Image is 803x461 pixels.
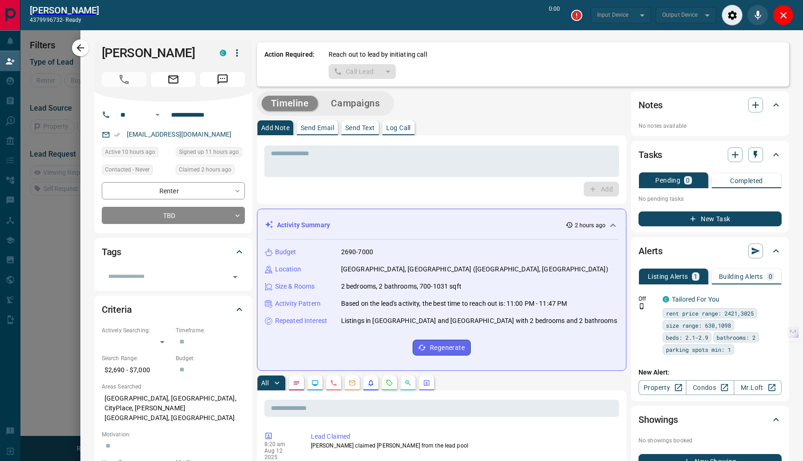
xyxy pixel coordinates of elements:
p: 2 hours ago [575,221,606,230]
div: Tue Aug 12 2025 [176,165,245,178]
svg: Lead Browsing Activity [311,379,319,387]
p: Aug 12 2025 [264,448,297,461]
span: Call [102,72,146,87]
p: Budget: [176,354,245,362]
div: Close [773,5,794,26]
p: Listings in [GEOGRAPHIC_DATA] and [GEOGRAPHIC_DATA] with 2 bedrooms and 2 bathrooms [341,316,617,326]
p: 8:20 am [264,441,297,448]
p: 4379996732 - [30,16,99,24]
p: Motivation: [102,430,245,439]
p: $2,690 - $7,000 [102,362,171,378]
p: Actively Searching: [102,326,171,335]
p: New Alert: [638,368,782,377]
span: Message [200,72,245,87]
h2: Alerts [638,244,663,258]
div: Tags [102,241,245,263]
h2: [PERSON_NAME] [30,5,99,16]
a: Property [638,380,686,395]
button: Open [229,270,242,283]
p: Lead Claimed [311,432,615,441]
div: Activity Summary2 hours ago [265,217,619,234]
div: Renter [102,182,245,199]
h2: Criteria [102,302,132,317]
div: TBD [102,207,245,224]
span: bathrooms: 2 [717,333,756,342]
p: [GEOGRAPHIC_DATA], [GEOGRAPHIC_DATA], CityPlace, [PERSON_NAME][GEOGRAPHIC_DATA], [GEOGRAPHIC_DATA] [102,391,245,426]
p: Activity Pattern [275,299,321,309]
p: All [261,380,269,386]
span: Contacted - Never [105,165,150,174]
p: Send Text [345,125,375,131]
button: New Task [638,211,782,226]
svg: Notes [293,379,300,387]
div: Tue Aug 12 2025 [102,147,171,160]
button: Campaigns [322,96,389,111]
p: Budget [275,247,296,257]
p: [PERSON_NAME] claimed [PERSON_NAME] from the lead pool [311,441,615,450]
p: Listing Alerts [648,273,688,280]
div: Notes [638,94,782,116]
svg: Email Verified [114,132,120,138]
span: Claimed 2 hours ago [179,165,231,174]
span: Email [151,72,196,87]
p: Log Call [386,125,411,131]
div: split button [329,64,396,79]
p: Activity Summary [277,220,330,230]
p: Search Range: [102,354,171,362]
p: 0 [769,273,772,280]
h2: Showings [638,412,678,427]
p: Location [275,264,301,274]
svg: Emails [349,379,356,387]
div: Alerts [638,240,782,262]
p: Areas Searched: [102,382,245,391]
p: No pending tasks [638,192,782,206]
div: Audio Settings [722,5,743,26]
p: Pending [655,177,680,184]
h2: Tasks [638,147,662,162]
h2: Notes [638,98,663,112]
div: condos.ca [220,50,226,56]
div: Tue Aug 12 2025 [176,147,245,160]
p: Add Note [261,125,290,131]
p: No showings booked [638,436,782,445]
span: ready [66,17,81,23]
a: [EMAIL_ADDRESS][DOMAIN_NAME] [127,131,232,138]
p: 0:00 [549,5,560,26]
svg: Agent Actions [423,379,430,387]
a: Tailored For You [672,296,719,303]
div: condos.ca [663,296,669,303]
span: beds: 2.1-2.9 [666,333,708,342]
div: Mute [747,5,768,26]
svg: Opportunities [404,379,412,387]
p: Timeframe: [176,326,245,335]
button: Regenerate [413,340,471,356]
div: Criteria [102,298,245,321]
span: Active 10 hours ago [105,147,155,157]
p: [GEOGRAPHIC_DATA], [GEOGRAPHIC_DATA] ([GEOGRAPHIC_DATA], [GEOGRAPHIC_DATA]) [341,264,608,274]
p: Reach out to lead by initiating call [329,50,427,59]
h1: [PERSON_NAME] [102,46,206,60]
a: Mr.Loft [734,380,782,395]
span: parking spots min: 1 [666,345,731,354]
p: Based on the lead's activity, the best time to reach out is: 11:00 PM - 11:47 PM [341,299,567,309]
svg: Listing Alerts [367,379,375,387]
p: 0 [686,177,690,184]
div: Showings [638,408,782,431]
span: rent price range: 2421,3025 [666,309,754,318]
span: size range: 630,1098 [666,321,731,330]
p: Completed [730,178,763,184]
p: 2690-7000 [341,247,373,257]
p: Off [638,295,657,303]
p: 2 bedrooms, 2 bathrooms, 700-1031 sqft [341,282,461,291]
button: Open [152,109,163,120]
p: Action Required: [264,50,315,79]
p: 1 [694,273,698,280]
span: Signed up 11 hours ago [179,147,239,157]
p: Repeated Interest [275,316,327,326]
div: Tasks [638,144,782,166]
h2: Tags [102,244,121,259]
p: Building Alerts [719,273,763,280]
svg: Push Notification Only [638,303,645,310]
p: Size & Rooms [275,282,315,291]
p: No notes available [638,122,782,130]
